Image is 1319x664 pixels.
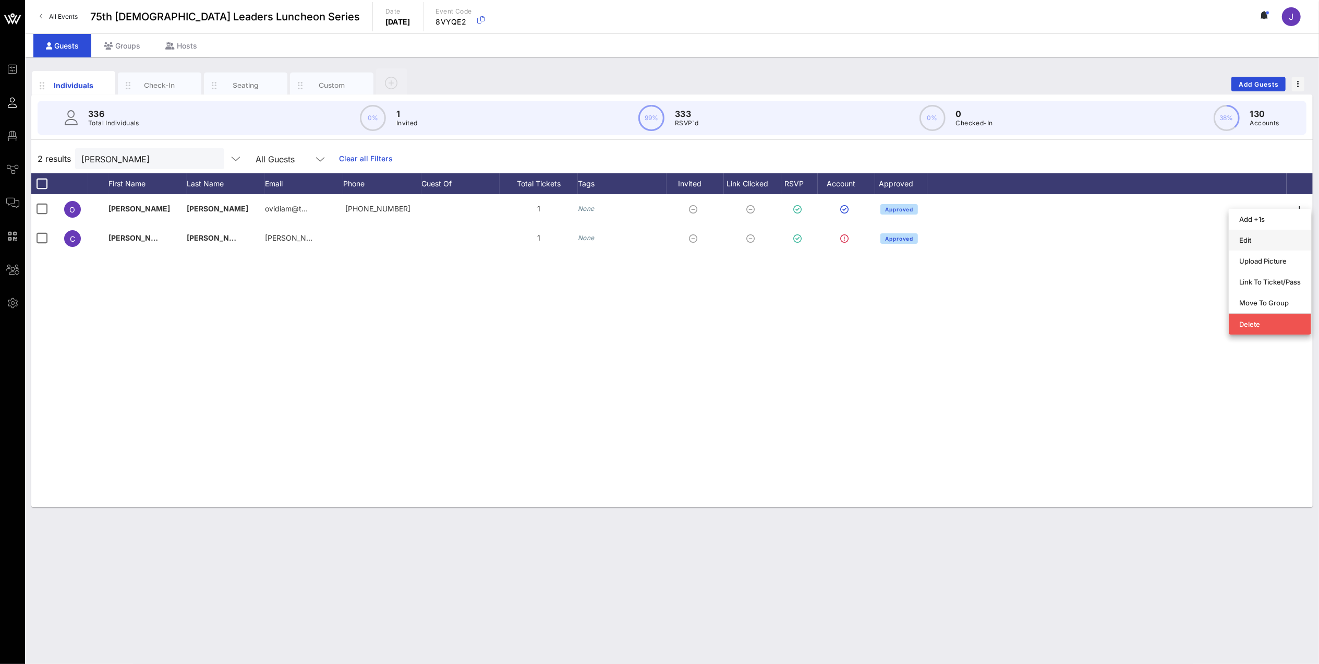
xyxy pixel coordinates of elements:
[91,34,153,57] div: Groups
[108,204,170,213] span: [PERSON_NAME]
[108,173,187,194] div: First Name
[49,13,78,20] span: All Events
[578,234,595,242] i: None
[667,173,724,194] div: Invited
[500,194,578,223] div: 1
[578,205,595,212] i: None
[223,80,269,90] div: Seating
[187,233,248,242] span: [PERSON_NAME]
[956,108,993,120] p: 0
[1250,108,1279,120] p: 130
[880,204,918,215] button: Approved
[956,118,993,128] p: Checked-In
[880,233,918,244] button: Approved
[265,173,343,194] div: Email
[724,173,781,194] div: Link Clicked
[90,9,360,25] span: 75th [DEMOGRAPHIC_DATA] Leaders Luncheon Series
[187,173,265,194] div: Last Name
[396,118,418,128] p: Invited
[339,153,393,164] a: Clear all Filters
[265,194,308,223] p: ovidiam@t…
[1239,257,1301,265] div: Upload Picture
[1282,7,1301,26] div: J
[675,118,698,128] p: RSVP`d
[436,6,472,17] p: Event Code
[249,148,333,169] div: All Guests
[385,6,410,17] p: Date
[436,17,472,27] p: 8VYQE2
[1239,299,1301,307] div: Move To Group
[885,235,913,242] span: Approved
[137,80,183,90] div: Check-In
[88,108,139,120] p: 336
[500,223,578,253] div: 1
[70,234,75,243] span: C
[256,155,295,164] div: All Guests
[309,80,355,90] div: Custom
[345,204,410,213] span: +18324650049
[1289,11,1294,22] span: J
[385,17,410,27] p: [DATE]
[38,152,71,165] span: 2 results
[781,173,818,194] div: RSVP
[1239,215,1301,223] div: Add +1s
[1239,236,1301,244] div: Edit
[875,173,927,194] div: Approved
[421,173,500,194] div: Guest Of
[396,108,418,120] p: 1
[500,173,578,194] div: Total Tickets
[187,204,248,213] span: [PERSON_NAME]
[265,233,511,242] span: [PERSON_NAME][EMAIL_ADDRESS][PERSON_NAME][DOMAIN_NAME]
[33,8,84,25] a: All Events
[675,108,698,120] p: 333
[33,34,91,57] div: Guests
[70,205,76,214] span: O
[153,34,210,57] div: Hosts
[885,206,913,212] span: Approved
[1239,278,1301,286] div: Link To Ticket/Pass
[88,118,139,128] p: Total Individuals
[1239,320,1301,328] div: Delete
[1231,77,1286,91] button: Add Guests
[343,173,421,194] div: Phone
[1238,80,1279,88] span: Add Guests
[1250,118,1279,128] p: Accounts
[51,80,97,91] div: Individuals
[818,173,875,194] div: Account
[108,233,170,242] span: [PERSON_NAME]
[578,173,667,194] div: Tags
